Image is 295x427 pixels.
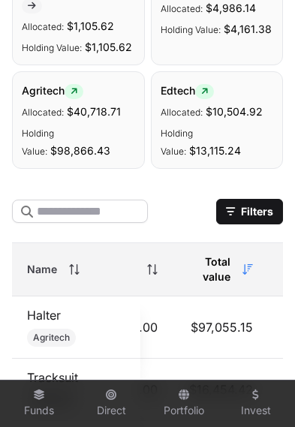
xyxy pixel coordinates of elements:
[22,21,64,32] span: Allocated:
[161,3,203,14] span: Allocated:
[173,296,268,359] td: $97,055.15
[224,23,272,35] span: $4,161.38
[50,144,110,157] span: $98,866.43
[161,128,193,157] span: Holding Value:
[27,370,78,385] a: Tracksuit
[67,20,114,32] span: $1,105.62
[206,2,256,14] span: $4,986.14
[22,128,54,157] span: Holding Value:
[173,359,268,421] td: $16,454.42
[189,144,241,157] span: $13,115.24
[22,42,82,53] span: Holding Value:
[22,84,83,97] span: Agritech
[67,105,121,118] span: $40,718.71
[27,262,57,277] span: Name
[33,332,70,344] span: Agritech
[22,107,64,118] span: Allocated:
[216,199,283,224] button: Filters
[161,24,221,35] span: Holding Value:
[220,355,295,427] iframe: Chat Widget
[206,105,263,118] span: $10,504.92
[81,383,141,424] a: Direct
[161,107,203,118] span: Allocated:
[188,254,230,284] span: Total value
[9,383,69,424] a: Funds
[161,84,214,97] span: Edtech
[154,383,214,424] a: Portfolio
[85,41,132,53] span: $1,105.62
[27,308,61,323] a: Halter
